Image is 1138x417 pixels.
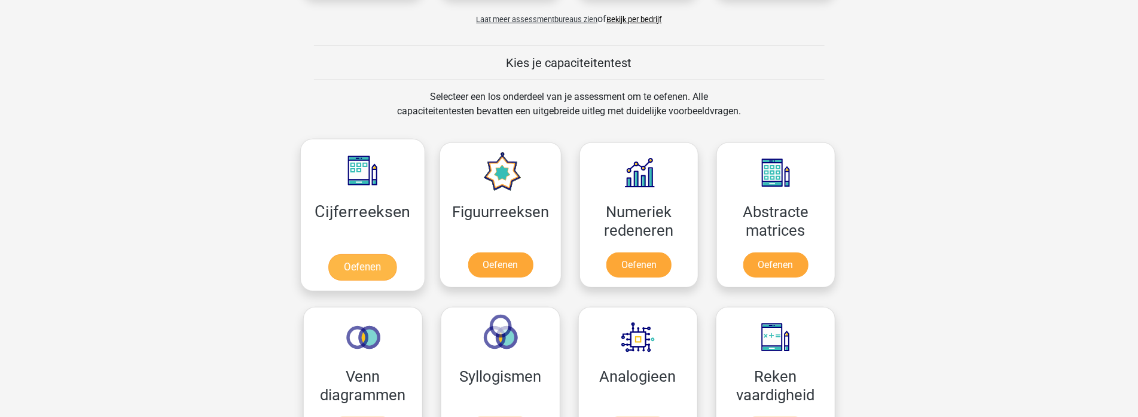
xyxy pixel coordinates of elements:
span: Laat meer assessmentbureaus zien [477,15,598,24]
div: Selecteer een los onderdeel van je assessment om te oefenen. Alle capaciteitentesten bevatten een... [386,90,752,133]
a: Bekijk per bedrijf [607,15,662,24]
div: of [294,2,844,26]
a: Oefenen [328,254,396,281]
a: Oefenen [743,252,809,278]
a: Oefenen [468,252,533,278]
a: Oefenen [606,252,672,278]
h5: Kies je capaciteitentest [314,56,825,70]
